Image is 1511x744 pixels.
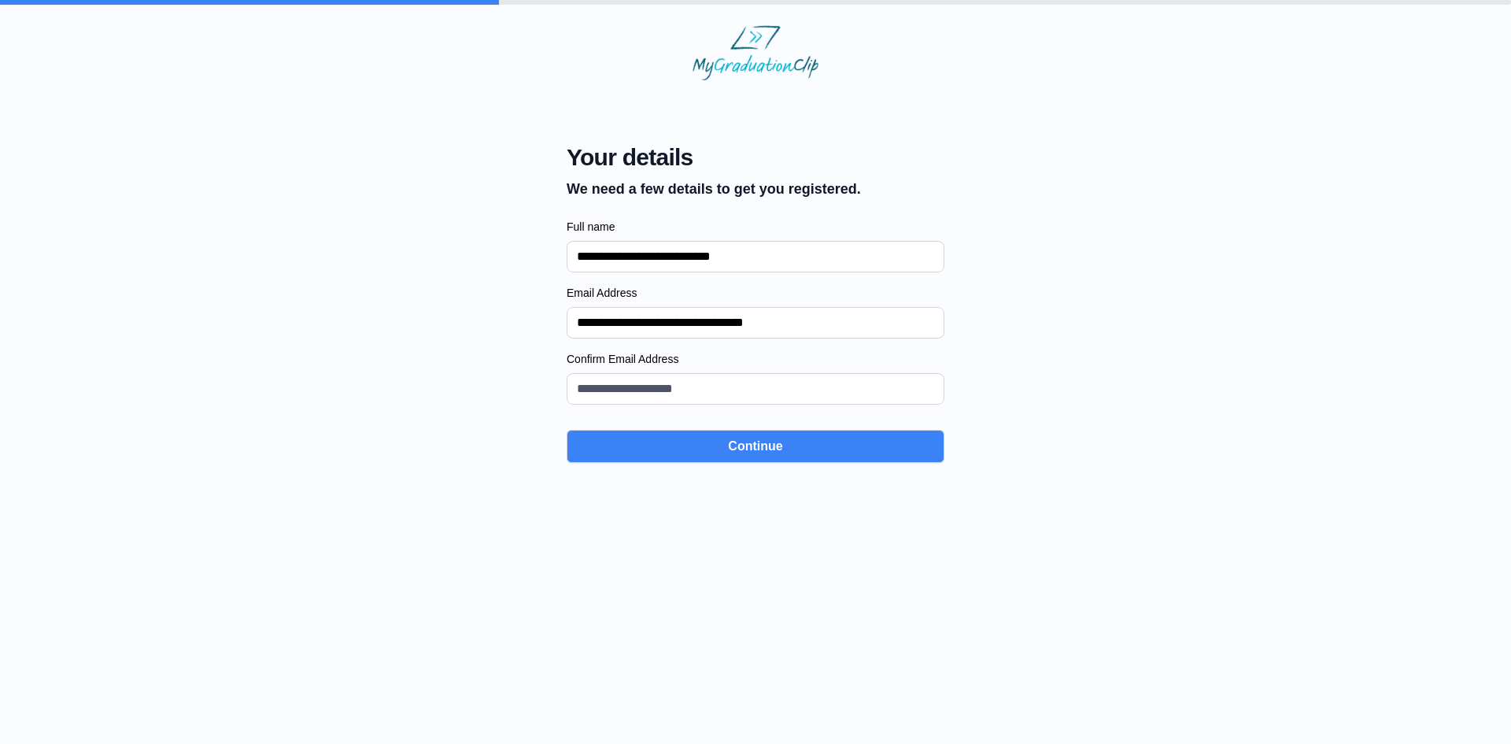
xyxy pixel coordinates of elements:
[567,285,944,301] label: Email Address
[567,178,861,200] p: We need a few details to get you registered.
[693,25,818,80] img: MyGraduationClip
[567,219,944,235] label: Full name
[567,351,944,367] label: Confirm Email Address
[567,430,944,463] button: Continue
[567,143,861,172] span: Your details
